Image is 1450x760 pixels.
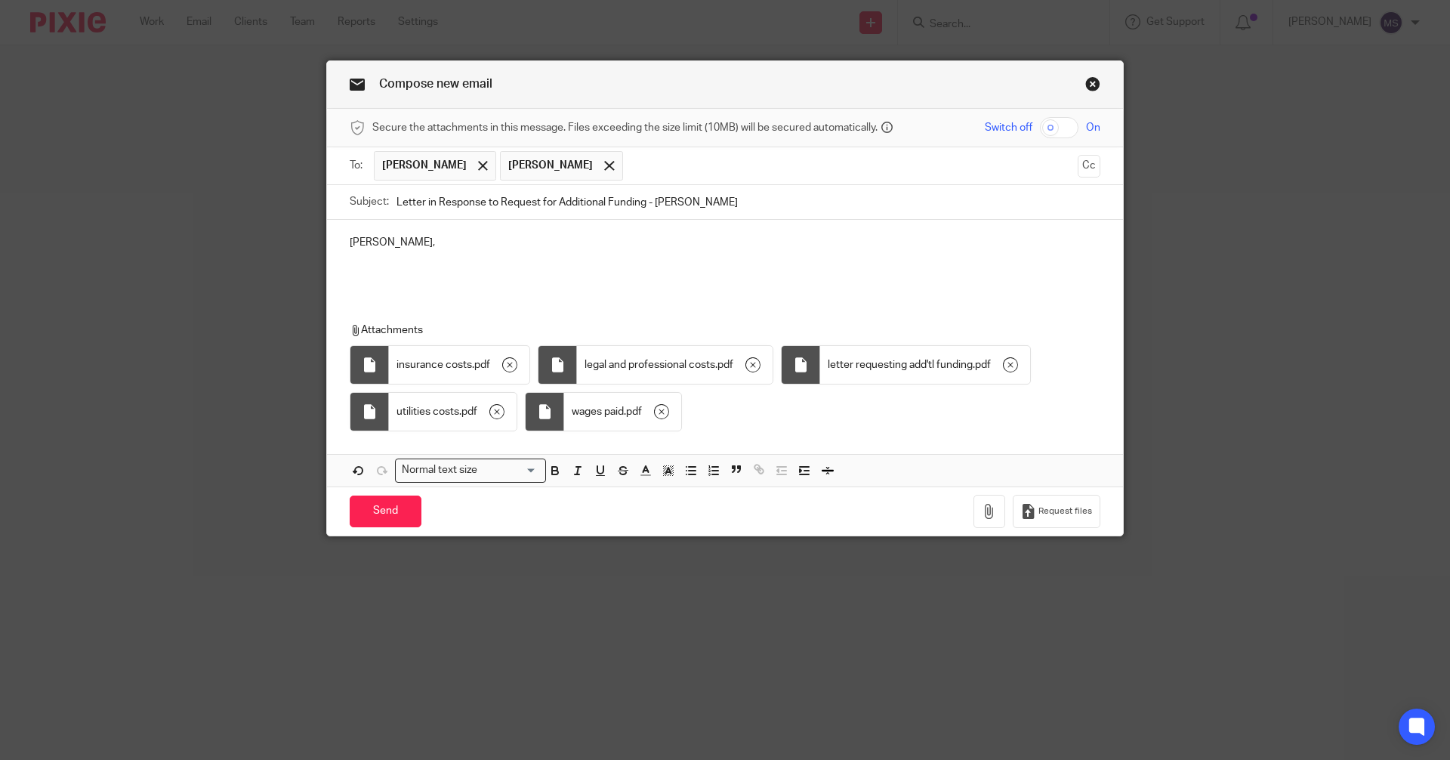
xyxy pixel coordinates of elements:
[572,404,624,419] span: wages paid
[564,393,681,431] div: .
[717,357,733,372] span: pdf
[461,404,477,419] span: pdf
[396,404,459,419] span: utilities costs
[1086,120,1100,135] span: On
[350,235,1100,250] p: [PERSON_NAME],
[1038,505,1092,517] span: Request files
[399,462,481,478] span: Normal text size
[508,158,593,173] span: [PERSON_NAME]
[395,459,546,482] div: Search for option
[483,462,537,478] input: Search for option
[1078,155,1100,178] button: Cc
[350,323,1079,338] p: Attachments
[350,158,366,173] label: To:
[985,120,1032,135] span: Switch off
[474,357,490,372] span: pdf
[585,357,715,372] span: legal and professional costs
[382,158,467,173] span: [PERSON_NAME]
[820,346,1030,384] div: .
[396,357,472,372] span: insurance costs
[1085,76,1100,97] a: Close this dialog window
[389,346,529,384] div: .
[389,393,517,431] div: .
[379,78,492,90] span: Compose new email
[1013,495,1100,529] button: Request files
[350,496,421,528] input: Send
[975,357,991,372] span: pdf
[828,357,973,372] span: letter requesting add'tl funding
[350,194,389,209] label: Subject:
[577,346,773,384] div: .
[626,404,642,419] span: pdf
[372,120,878,135] span: Secure the attachments in this message. Files exceeding the size limit (10MB) will be secured aut...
